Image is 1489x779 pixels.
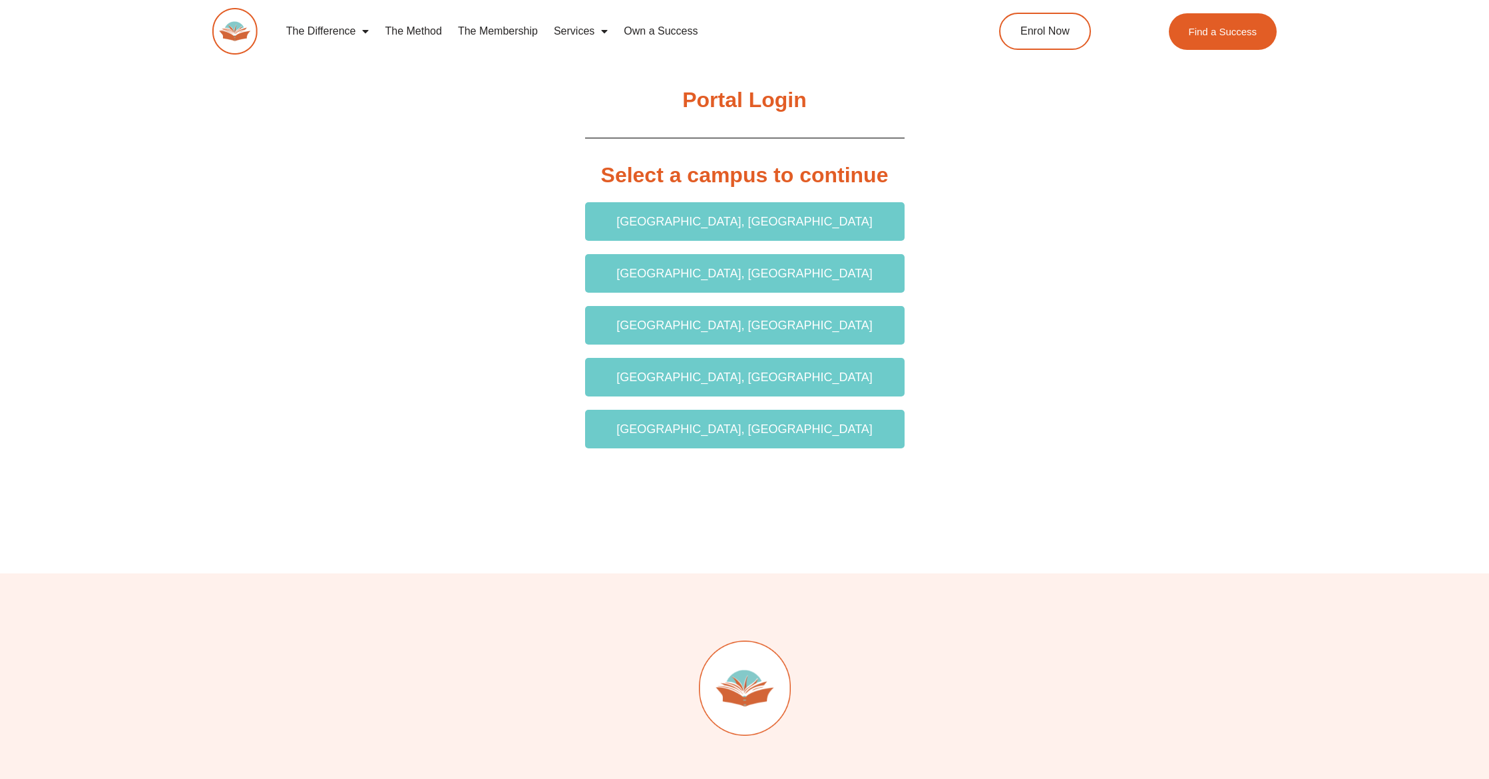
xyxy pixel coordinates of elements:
[1189,27,1257,37] span: Find a Success
[278,16,939,47] nav: Menu
[585,306,905,345] a: [GEOGRAPHIC_DATA], [GEOGRAPHIC_DATA]
[616,319,873,331] span: [GEOGRAPHIC_DATA], [GEOGRAPHIC_DATA]
[616,16,706,47] a: Own a Success
[616,267,873,279] span: [GEOGRAPHIC_DATA], [GEOGRAPHIC_DATA]
[546,16,616,47] a: Services
[278,16,377,47] a: The Difference
[585,254,905,293] a: [GEOGRAPHIC_DATA], [GEOGRAPHIC_DATA]
[616,423,873,435] span: [GEOGRAPHIC_DATA], [GEOGRAPHIC_DATA]
[450,16,546,47] a: The Membership
[999,13,1091,50] a: Enrol Now
[616,371,873,383] span: [GEOGRAPHIC_DATA], [GEOGRAPHIC_DATA]
[616,216,873,228] span: [GEOGRAPHIC_DATA], [GEOGRAPHIC_DATA]
[1020,26,1070,37] span: Enrol Now
[1169,13,1277,50] a: Find a Success
[585,162,905,190] h2: Select a campus to continue
[585,410,905,448] a: [GEOGRAPHIC_DATA], [GEOGRAPHIC_DATA]
[585,202,905,241] a: [GEOGRAPHIC_DATA], [GEOGRAPHIC_DATA]
[585,86,905,114] h2: Portal Login
[377,16,449,47] a: The Method
[585,358,905,396] a: [GEOGRAPHIC_DATA], [GEOGRAPHIC_DATA]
